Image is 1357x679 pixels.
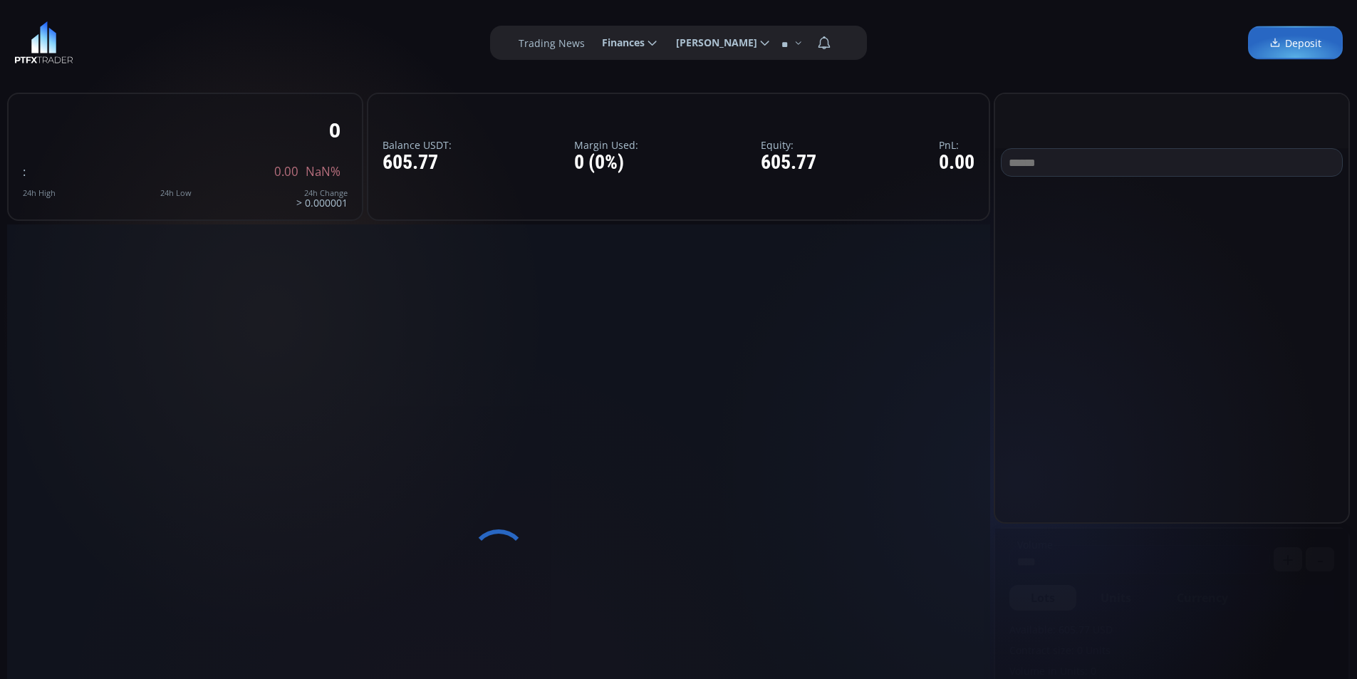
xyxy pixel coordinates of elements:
[666,28,757,57] span: [PERSON_NAME]
[14,21,73,64] img: LOGO
[383,140,452,150] label: Balance USDT:
[574,152,638,174] div: 0 (0%)
[761,152,816,174] div: 605.77
[592,28,645,57] span: Finances
[296,189,348,208] div: > 0.000001
[329,119,340,141] div: 0
[23,163,26,180] span: :
[160,189,192,197] div: 24h Low
[1248,26,1343,60] a: Deposit
[306,165,340,178] span: NaN%
[383,152,452,174] div: 605.77
[939,140,974,150] label: PnL:
[519,36,585,51] label: Trading News
[1269,36,1321,51] span: Deposit
[23,189,56,197] div: 24h High
[296,189,348,197] div: 24h Change
[939,152,974,174] div: 0.00
[274,165,298,178] span: 0.00
[761,140,816,150] label: Equity:
[574,140,638,150] label: Margin Used:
